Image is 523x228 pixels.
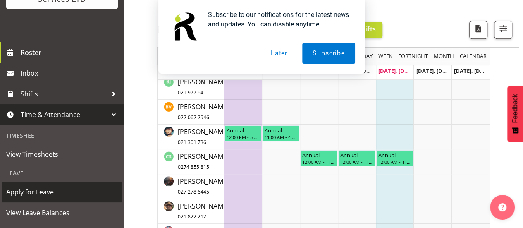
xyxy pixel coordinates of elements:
span: [PERSON_NAME] [178,152,229,171]
span: 027 278 6445 [178,188,209,195]
button: Subscribe [302,43,355,64]
span: 022 062 2946 [178,114,209,121]
div: Leave [2,165,122,182]
span: 0274 855 815 [178,163,209,170]
a: View Leave Balances [2,202,122,223]
span: View Timesheets [6,148,118,161]
td: Brendan (Paris) Jordan resource [158,75,224,100]
span: Feedback [511,94,519,123]
a: [PERSON_NAME] ([GEOGRAPHIC_DATA]) Jordan021 977 641 [178,77,323,97]
span: [PERSON_NAME] [178,177,229,196]
a: [PERSON_NAME]021 301 736 [178,127,229,146]
div: 12:00 PM - 5:00 PM [227,134,260,140]
span: 021 822 212 [178,213,206,220]
div: Carl Shoebridge"s event - Annual Begin From Wednesday, September 24, 2025 at 12:00:00 AM GMT+12:0... [300,150,337,166]
a: Apply for Leave [2,182,122,202]
td: Colin Crenfeldt resource [158,199,224,224]
img: notification icon [168,10,201,43]
div: 12:00 AM - 11:59 PM [302,158,335,165]
span: 021 301 736 [178,139,206,146]
div: 12:00 AM - 11:59 PM [378,158,411,165]
div: Annual [264,126,297,134]
div: Annual [302,151,335,159]
a: [PERSON_NAME]027 278 6445 [178,176,229,196]
img: help-xxl-2.png [498,203,506,211]
div: Annual [340,151,373,159]
span: 021 977 641 [178,89,206,96]
a: [PERSON_NAME]022 062 2946 [178,102,229,122]
div: Carl Shoebridge"s event - Annual Begin From Friday, September 26, 2025 at 12:00:00 AM GMT+12:00 E... [376,150,413,166]
td: Brenton Vanzwol resource [158,100,224,125]
button: Feedback - Show survey [507,86,523,142]
span: Time & Attendance [21,108,107,121]
a: View Timesheets [2,144,122,165]
a: [PERSON_NAME]0274 855 815 [178,151,229,171]
td: Carl Shoebridge resource [158,149,224,174]
div: Annual [227,126,260,134]
span: [PERSON_NAME] [178,127,229,146]
div: Timesheet [2,127,122,144]
td: Caleb Phillips resource [158,125,224,149]
div: Subscribe to our notifications for the latest news and updates. You can disable anytime. [201,10,355,29]
div: 11:00 AM - 4:00 PM [264,134,297,140]
div: Carl Shoebridge"s event - Annual Begin From Thursday, September 25, 2025 at 12:00:00 AM GMT+12:00... [338,150,375,166]
span: [PERSON_NAME] ([GEOGRAPHIC_DATA]) Jordan [178,77,323,96]
span: [PERSON_NAME] [178,102,229,121]
span: [PERSON_NAME] [178,202,229,221]
div: Annual [378,151,411,159]
span: View Leave Balances [6,206,118,219]
td: Chris Fry resource [158,174,224,199]
span: Apply for Leave [6,186,118,198]
div: Caleb Phillips"s event - Annual Begin From Monday, September 22, 2025 at 12:00:00 PM GMT+12:00 En... [224,125,262,141]
span: Shifts [21,88,107,100]
div: 12:00 AM - 11:59 PM [340,158,373,165]
div: Caleb Phillips"s event - Annual Begin From Tuesday, September 23, 2025 at 11:00:00 AM GMT+12:00 E... [262,125,299,141]
a: [PERSON_NAME]021 822 212 [178,201,229,221]
button: Later [260,43,298,64]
